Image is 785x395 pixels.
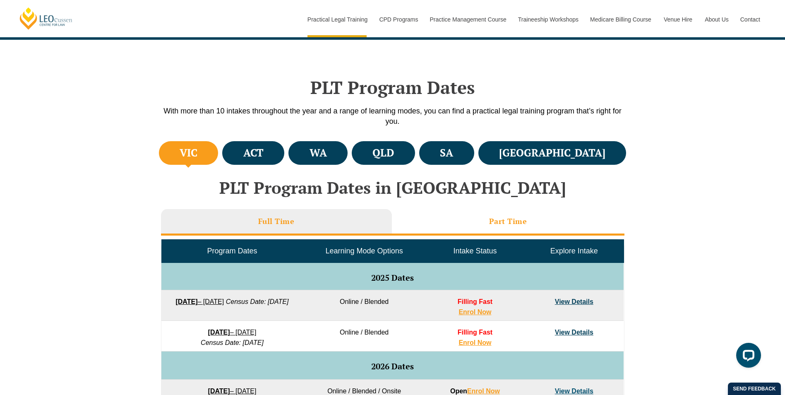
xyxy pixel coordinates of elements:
span: Filling Fast [458,329,492,336]
h2: PLT Program Dates in [GEOGRAPHIC_DATA] [157,178,629,197]
td: Online / Blended [303,290,425,321]
h4: ACT [243,146,264,160]
h3: Part Time [489,217,527,226]
a: Traineeship Workshops [512,2,584,37]
strong: [DATE] [208,329,230,336]
a: Enrol Now [467,388,500,395]
strong: [DATE] [208,388,230,395]
strong: [DATE] [175,298,197,305]
span: Learning Mode Options [326,247,403,255]
em: Census Date: [DATE] [201,339,264,346]
iframe: LiveChat chat widget [730,340,764,374]
h3: Full Time [258,217,295,226]
a: [DATE]– [DATE] [208,329,257,336]
h4: VIC [180,146,197,160]
h4: WA [310,146,327,160]
a: Practice Management Course [424,2,512,37]
a: [DATE]– [DATE] [175,298,224,305]
span: 2026 Dates [371,361,414,372]
a: Practical Legal Training [301,2,373,37]
td: Online / Blended [303,321,425,352]
a: Enrol Now [459,339,491,346]
span: Program Dates [207,247,257,255]
a: Medicare Billing Course [584,2,658,37]
a: [DATE]– [DATE] [208,388,257,395]
h4: [GEOGRAPHIC_DATA] [499,146,605,160]
a: [PERSON_NAME] Centre for Law [19,7,74,30]
span: Explore Intake [550,247,598,255]
a: View Details [555,298,593,305]
em: Census Date: [DATE] [226,298,289,305]
span: Intake Status [453,247,497,255]
a: View Details [555,388,593,395]
h4: SA [440,146,453,160]
a: About Us [699,2,734,37]
span: Filling Fast [458,298,492,305]
strong: Open [450,388,500,395]
a: Enrol Now [459,308,491,316]
a: Contact [734,2,766,37]
h2: PLT Program Dates [157,77,629,98]
p: With more than 10 intakes throughout the year and a range of learning modes, you can find a pract... [157,106,629,127]
a: CPD Programs [373,2,423,37]
h4: QLD [372,146,394,160]
a: View Details [555,329,593,336]
span: 2025 Dates [371,272,414,283]
a: Venue Hire [658,2,699,37]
